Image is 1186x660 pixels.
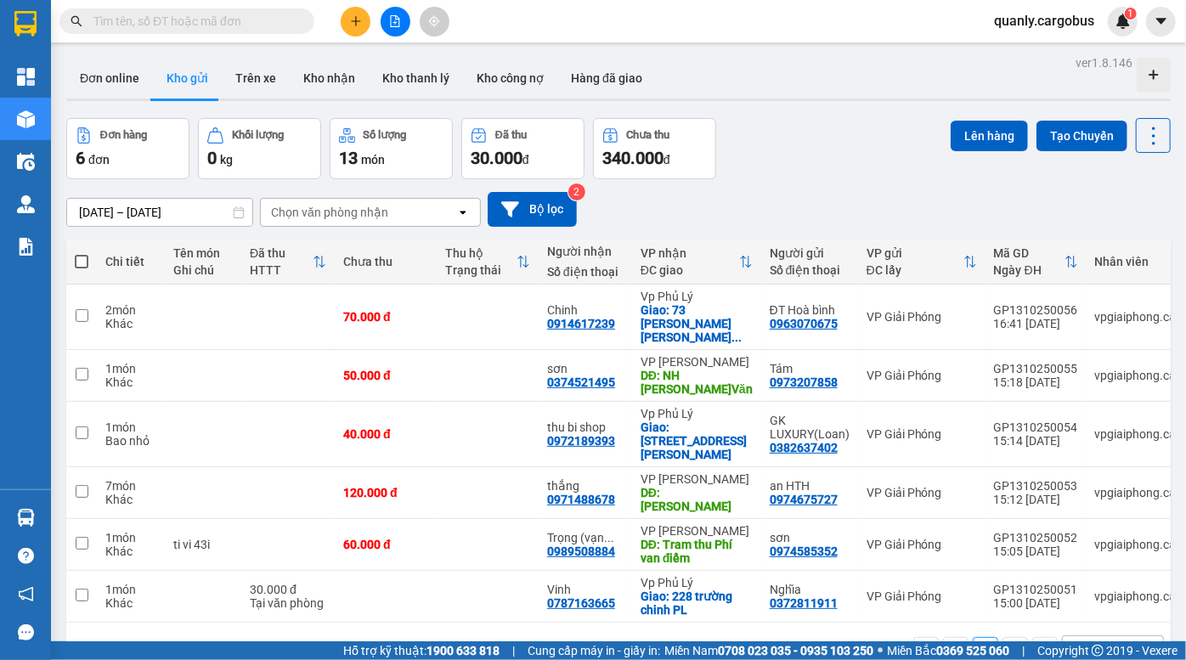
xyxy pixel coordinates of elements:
button: Kho nhận [290,58,369,99]
div: Vp Phủ Lý [641,576,753,589]
span: question-circle [18,548,34,564]
div: Chưa thu [627,129,670,141]
th: Toggle SortBy [241,240,335,285]
div: Chưa thu [343,255,428,268]
button: Tạo Chuyến [1036,121,1127,151]
div: Vinh [547,583,624,596]
button: Lên hàng [951,121,1028,151]
div: HTTT [250,263,313,277]
div: GP1310250051 [994,583,1078,596]
div: sơn [547,362,624,375]
div: DĐ: NH Nhật TAMAYA Đ.Văn [641,369,753,396]
strong: 0708 023 035 - 0935 103 250 [718,644,873,657]
button: Đơn hàng6đơn [66,118,189,179]
button: Kho gửi [153,58,222,99]
span: 1 [1127,8,1133,20]
div: ti vi 43i [173,538,233,551]
th: Toggle SortBy [986,240,1087,285]
img: icon-new-feature [1115,14,1131,29]
span: copyright [1092,645,1104,657]
button: Hàng đã giao [557,58,656,99]
span: ... [604,531,614,544]
div: VP Giải Phóng [867,538,977,551]
div: GP1310250056 [994,303,1078,317]
div: VP Giải Phóng [867,369,977,382]
div: 2 món [105,303,156,317]
div: 0971488678 [547,493,615,506]
sup: 1 [1125,8,1137,20]
div: thu bi shop [547,420,624,434]
span: Hỗ trợ kỹ thuật: [343,641,500,660]
button: file-add [381,7,410,37]
div: 0972189393 [547,434,615,448]
span: | [512,641,515,660]
div: Khác [105,375,156,389]
img: logo-vxr [14,11,37,37]
span: đ [664,153,670,166]
div: Mã GD [994,246,1065,260]
div: 1 món [105,531,156,544]
div: 0974675727 [770,493,838,506]
button: caret-down [1146,7,1176,37]
span: plus [350,15,362,27]
img: warehouse-icon [17,195,35,213]
div: 15:05 [DATE] [994,544,1078,558]
div: Đã thu [495,129,527,141]
div: 15:00 [DATE] [994,596,1078,610]
div: Vp Phủ Lý [641,290,753,303]
div: Đã thu [250,246,313,260]
div: Giao: 172 Nguyễn v trỗi PL [641,420,753,461]
span: kg [220,153,233,166]
button: plus [341,7,370,37]
div: 15:18 [DATE] [994,375,1078,389]
div: VP gửi [867,246,963,260]
img: dashboard-icon [17,68,35,86]
div: Tên món [173,246,233,260]
button: Chưa thu340.000đ [593,118,716,179]
div: 30.000 đ [250,583,326,596]
div: GP1310250055 [994,362,1078,375]
div: Chọn văn phòng nhận [271,204,388,221]
div: Giao: 228 trường chinh PL [641,589,753,617]
div: 0914617239 [547,317,615,330]
input: Select a date range. [67,199,252,226]
span: món [361,153,385,166]
span: 6 [76,148,85,168]
span: Miền Nam [664,641,873,660]
span: notification [18,586,34,602]
span: 340.000 [602,148,664,168]
div: Giao: 73 lý thường kiệt lê hồng phong PL [641,303,753,344]
strong: 0369 525 060 [936,644,1009,657]
div: 1 món [105,583,156,596]
span: Miền Bắc [887,641,1009,660]
div: Khác [105,493,156,506]
div: 60.000 đ [343,538,428,551]
div: Khác [105,544,156,558]
span: 30.000 [471,148,522,168]
div: Người nhận [547,245,624,258]
div: VP [PERSON_NAME] [641,355,753,369]
div: Người gửi [770,246,850,260]
div: 16:41 [DATE] [994,317,1078,330]
div: sơn [770,531,850,544]
div: VP Giải Phóng [867,427,977,441]
div: 120.000 đ [343,486,428,499]
div: 1 món [105,362,156,375]
span: search [71,15,82,27]
button: Kho công nợ [463,58,557,99]
div: GP1310250053 [994,479,1078,493]
div: VP Giải Phóng [867,310,977,324]
div: 0974585352 [770,544,838,558]
strong: 1900 633 818 [426,644,500,657]
div: 15:14 [DATE] [994,434,1078,448]
div: Số điện thoại [770,263,850,277]
div: ĐT Hoà bình [770,303,850,317]
div: 1 món [105,420,156,434]
div: Số lượng [364,129,407,141]
div: Ngày ĐH [994,263,1065,277]
div: thắng [547,479,624,493]
div: VP [PERSON_NAME] [641,472,753,486]
span: file-add [389,15,401,27]
div: Chinh [547,303,624,317]
th: Toggle SortBy [437,240,539,285]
